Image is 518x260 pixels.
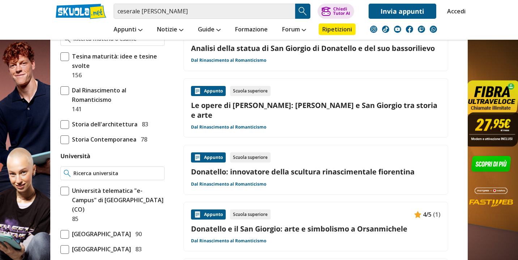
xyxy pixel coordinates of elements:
span: 78 [138,135,147,144]
div: Appunto [191,152,226,162]
span: (1) [433,210,441,219]
a: Dal Rinascimento al Romanticismo [191,181,266,187]
input: Cerca appunti, riassunti o versioni [114,4,295,19]
span: 83 [139,120,148,129]
span: 85 [69,214,78,224]
span: Università telematica "e-Campus" di [GEOGRAPHIC_DATA] (CO) [69,186,165,214]
img: Ricerca universita [64,170,71,177]
a: Invia appunti [369,4,436,19]
img: WhatsApp [430,26,437,33]
div: Chiedi Tutor AI [333,7,350,16]
a: Dal Rinascimento al Romanticismo [191,57,266,63]
a: Dal Rinascimento al Romanticismo [191,124,266,130]
label: Università [60,152,90,160]
span: 83 [132,244,142,254]
a: Forum [280,23,308,36]
span: 156 [69,70,82,80]
img: youtube [394,26,401,33]
span: 90 [132,229,142,239]
a: Le opere di [PERSON_NAME]: [PERSON_NAME] e San Giorgio tra storia e arte [191,100,441,120]
img: Appunti contenuto [194,211,201,218]
a: Appunti [112,23,144,36]
div: Appunto [191,86,226,96]
img: facebook [406,26,413,33]
img: Appunti contenuto [194,154,201,161]
span: [GEOGRAPHIC_DATA] [69,229,131,239]
img: instagram [370,26,377,33]
a: Notizie [155,23,185,36]
img: twitch [418,26,425,33]
span: Storia dell'architettura [69,120,137,129]
span: [GEOGRAPHIC_DATA] [69,244,131,254]
a: Donatello e il San Giorgio: arte e simbolismo a Orsanmichele [191,224,441,234]
a: Donatello: innovatore della scultura rinascimentale fiorentina [191,167,441,177]
input: Ricerca universita [73,170,161,177]
img: Appunti contenuto [194,87,201,95]
a: Formazione [233,23,269,36]
a: Ripetizioni [319,23,356,35]
button: Search Button [295,4,310,19]
div: Scuola superiore [230,152,271,162]
span: Dal Rinascimento al Romanticismo [69,86,165,104]
img: Cerca appunti, riassunti o versioni [297,6,308,17]
span: Storia Contemporanea [69,135,136,144]
button: ChiediTutor AI [318,4,354,19]
span: 141 [69,104,82,114]
span: Tesina maturità: idee e tesine svolte [69,52,165,70]
a: Analisi della statua di San Giorgio di Donatello e del suo bassorilievo [191,43,441,53]
a: Dal Rinascimento al Romanticismo [191,238,266,244]
img: tiktok [382,26,389,33]
img: Appunti contenuto [414,211,421,218]
a: Guide [196,23,222,36]
div: Appunto [191,209,226,220]
div: Scuola superiore [230,86,271,96]
span: 4/5 [423,210,432,219]
div: Scuola superiore [230,209,271,220]
a: Accedi [447,4,462,19]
